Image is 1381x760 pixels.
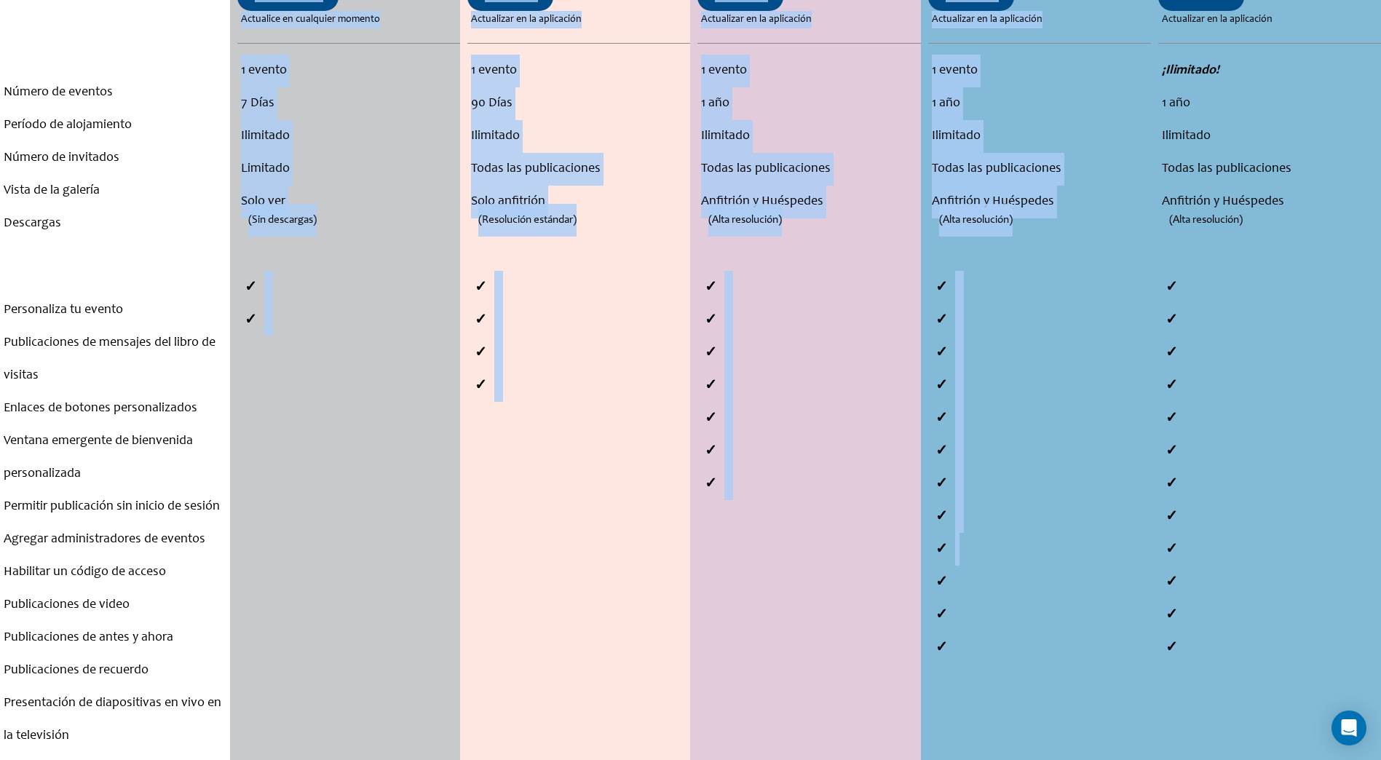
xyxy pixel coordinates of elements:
[4,589,226,622] li: Publicaciones de video
[932,87,1147,120] li: 1 año
[701,55,917,87] li: 1 evento
[241,87,456,120] li: 7 Días
[114,15,116,25] span: .
[1331,710,1366,745] div: Abra Intercom Messenger
[471,120,686,153] li: Ilimitado
[4,425,226,491] li: Ventana emergente de bienvenida personalizada
[932,55,1147,87] li: 1 evento
[1162,11,1273,28] span: Actualizar en la aplicación
[471,87,686,120] li: 90 Días
[248,204,317,237] span: (Sin descargas)
[4,556,226,589] li: Habilitar un código de acceso
[4,142,226,175] li: Número de invitados
[241,120,456,153] li: Ilimitado
[4,523,226,556] li: Agregar administradores de eventos
[241,153,456,186] li: Limitado
[471,153,686,186] li: Todas las publicaciones
[4,687,226,753] li: Presentación de diapositivas en vivo en la televisión
[471,55,686,87] li: 1 evento
[241,186,456,218] li: Solo ver
[4,207,226,240] li: Descargas
[932,120,1147,153] li: Ilimitado
[4,175,226,207] li: Vista de la galería
[4,392,226,425] li: Enlaces de botones personalizados
[4,294,226,327] li: Personaliza tu evento
[1162,120,1377,153] li: Ilimitado
[1162,64,1219,77] strong: ¡Ilimitado!
[241,11,380,28] span: Actualice en cualquier momento
[4,622,226,654] li: Publicaciones de antes y ahora
[1162,153,1377,186] li: Todas las publicaciones
[96,7,134,34] a: .
[1169,204,1243,237] span: (Alta resolución)
[701,153,917,186] li: Todas las publicaciones
[471,186,686,218] li: Solo anfitrión
[701,120,917,153] li: Ilimitado
[1162,87,1377,120] li: 1 año
[932,11,1042,28] span: Actualizar en la aplicación
[939,204,1013,237] span: (Alta resolución)
[701,87,917,120] li: 1 año
[478,204,577,237] span: (Resolución estándar)
[4,76,226,109] li: Número de eventos
[241,55,456,87] li: 1 evento
[4,491,226,523] li: Permitir publicación sin inicio de sesión
[4,109,226,142] li: Período de alojamiento
[114,38,116,48] span: .
[471,11,582,28] span: Actualizar en la aplicación
[1162,186,1377,218] li: Anfitrión y Huéspedes
[932,186,1147,218] li: Anfitrión y Huéspedes
[701,11,812,28] span: Actualizar en la aplicación
[701,186,917,218] li: Anfitrión y Huéspedes
[4,654,226,687] li: Publicaciones de recuerdo
[932,153,1147,186] li: Todas las publicaciones
[4,327,226,392] li: Publicaciones de mensajes del libro de visitas
[708,204,782,237] span: (Alta resolución)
